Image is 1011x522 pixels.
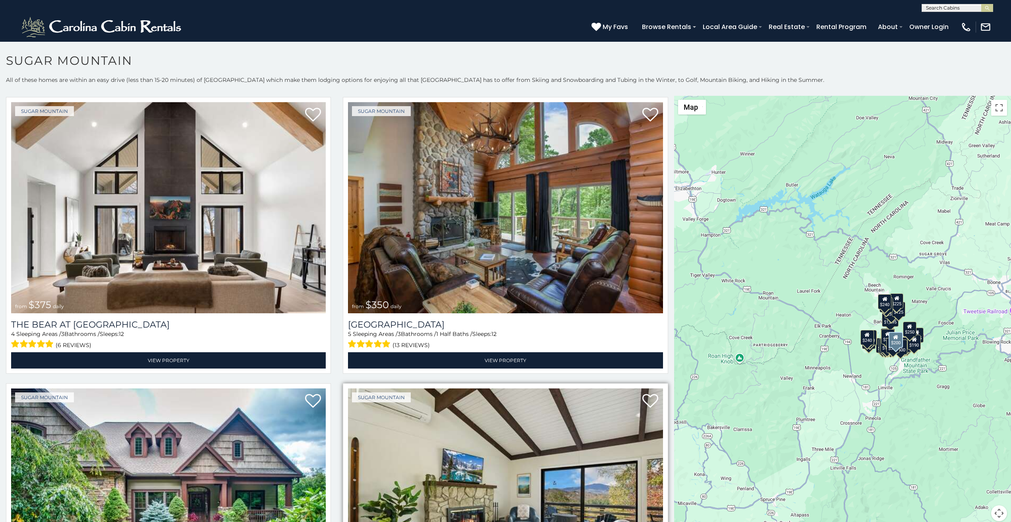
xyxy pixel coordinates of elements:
[11,330,15,338] span: 4
[892,302,905,317] div: $125
[348,330,663,350] div: Sleeping Areas / Bathrooms / Sleeps:
[874,20,902,34] a: About
[61,330,64,338] span: 3
[878,294,891,309] div: $240
[11,319,326,330] a: The Bear At [GEOGRAPHIC_DATA]
[903,322,916,337] div: $250
[305,393,321,410] a: Add to favorites
[348,319,663,330] h3: Grouse Moor Lodge
[678,100,706,114] button: Change map style
[592,22,630,32] a: My Favs
[888,332,903,348] div: $200
[881,329,895,344] div: $300
[961,21,972,33] img: phone-regular-white.png
[864,331,877,346] div: $225
[907,335,921,350] div: $190
[11,102,326,313] img: The Bear At Sugar Mountain
[603,22,628,32] span: My Favs
[699,20,761,34] a: Local Area Guide
[352,392,411,402] a: Sugar Mountain
[880,338,894,353] div: $175
[886,338,900,353] div: $350
[991,100,1007,116] button: Toggle fullscreen view
[910,328,924,343] div: $155
[765,20,809,34] a: Real Estate
[348,330,351,338] span: 5
[348,102,663,313] a: Grouse Moor Lodge from $350 daily
[15,392,74,402] a: Sugar Mountain
[991,505,1007,521] button: Map camera controls
[53,303,64,309] span: daily
[980,21,991,33] img: mail-regular-white.png
[11,102,326,313] a: The Bear At Sugar Mountain from $375 daily
[348,319,663,330] a: [GEOGRAPHIC_DATA]
[812,20,870,34] a: Rental Program
[56,340,91,350] span: (6 reviews)
[305,107,321,124] a: Add to favorites
[881,312,898,327] div: $1,095
[638,20,695,34] a: Browse Rentals
[863,330,877,345] div: $210
[390,303,402,309] span: daily
[880,297,893,312] div: $170
[491,330,497,338] span: 12
[860,330,874,345] div: $240
[352,303,364,309] span: from
[11,352,326,369] a: View Property
[20,15,185,39] img: White-1-2.png
[15,303,27,309] span: from
[890,293,903,309] div: $225
[881,328,894,343] div: $190
[642,107,658,124] a: Add to favorites
[348,352,663,369] a: View Property
[11,319,326,330] h3: The Bear At Sugar Mountain
[348,102,663,313] img: Grouse Moor Lodge
[436,330,472,338] span: 1 Half Baths /
[352,106,411,116] a: Sugar Mountain
[684,103,698,111] span: Map
[398,330,401,338] span: 3
[642,393,658,410] a: Add to favorites
[905,20,953,34] a: Owner Login
[365,299,389,310] span: $350
[392,340,430,350] span: (13 reviews)
[879,338,892,353] div: $155
[15,106,74,116] a: Sugar Mountain
[119,330,124,338] span: 12
[29,299,51,310] span: $375
[11,330,326,350] div: Sleeping Areas / Bathrooms / Sleeps:
[898,337,911,352] div: $195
